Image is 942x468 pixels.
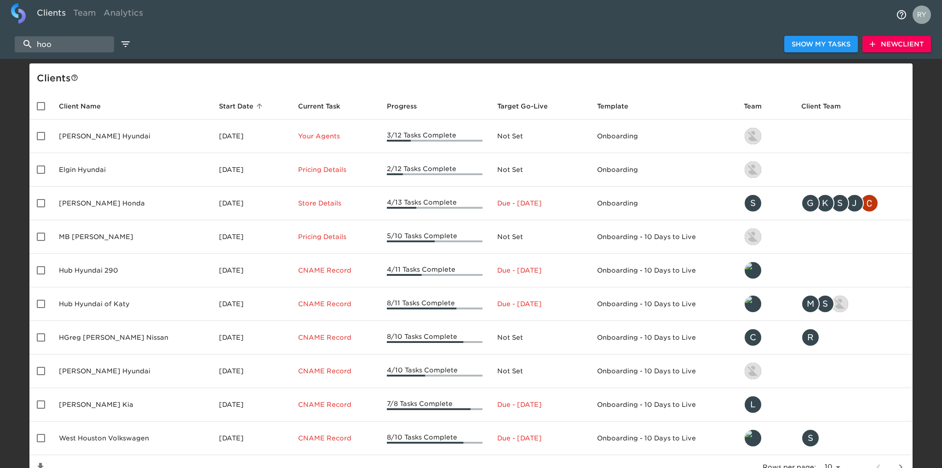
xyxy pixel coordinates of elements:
[490,354,590,388] td: Not Set
[744,429,787,447] div: leland@roadster.com
[870,39,924,50] span: New Client
[590,422,736,455] td: Onboarding - 10 Days to Live
[744,194,787,212] div: savannah@roadster.com
[497,101,548,112] span: Calculated based on the start date and the duration of all Tasks contained in this Hub.
[801,429,820,447] div: S
[212,254,291,287] td: [DATE]
[590,220,736,254] td: Onboarding - 10 Days to Live
[745,228,761,245] img: kevin.lo@roadster.com
[497,101,560,112] span: Target Go-Live
[379,153,490,187] td: 2/12 Tasks Complete
[71,74,78,81] svg: This is a list of all of your clients and clients shared with you
[801,328,905,347] div: rhall@hgreg.com
[497,434,582,443] p: Due - [DATE]
[379,354,490,388] td: 4/10 Tasks Complete
[298,199,373,208] p: Store Details
[298,366,373,376] p: CNAME Record
[379,220,490,254] td: 5/10 Tasks Complete
[379,422,490,455] td: 8/10 Tasks Complete
[832,296,848,312] img: nikko.foster@roadster.com
[890,4,913,26] button: notifications
[379,388,490,422] td: 7/8 Tasks Complete
[497,199,582,208] p: Due - [DATE]
[298,101,340,112] span: This is the next Task in this Hub that should be completed
[52,220,212,254] td: MB [PERSON_NAME]
[490,220,590,254] td: Not Set
[69,3,100,26] a: Team
[52,422,212,455] td: West Houston Volkswagen
[801,295,905,313] div: michael.beck@roadster.com, smartinez@hubhouston.com, nikko.foster@roadster.com
[52,153,212,187] td: Elgin Hyundai
[298,131,373,141] p: Your Agents
[490,321,590,354] td: Not Set
[801,328,820,347] div: R
[212,388,291,422] td: [DATE]
[862,36,931,53] button: NewClient
[590,321,736,354] td: Onboarding - 10 Days to Live
[590,287,736,321] td: Onboarding - 10 Days to Live
[379,321,490,354] td: 8/10 Tasks Complete
[801,194,820,212] div: G
[744,295,787,313] div: leland@roadster.com
[298,266,373,275] p: CNAME Record
[590,120,736,153] td: Onboarding
[212,354,291,388] td: [DATE]
[298,333,373,342] p: CNAME Record
[37,71,909,86] div: Client s
[212,153,291,187] td: [DATE]
[816,295,834,313] div: S
[497,266,582,275] p: Due - [DATE]
[33,3,69,26] a: Clients
[59,101,113,112] span: Client Name
[792,39,850,50] span: Show My Tasks
[801,429,905,447] div: sgpalmisano@gmail.com
[845,194,864,212] div: J
[298,165,373,174] p: Pricing Details
[745,430,761,446] img: leland@roadster.com
[212,220,291,254] td: [DATE]
[744,194,762,212] div: S
[590,388,736,422] td: Onboarding - 10 Days to Live
[379,187,490,220] td: 4/13 Tasks Complete
[212,120,291,153] td: [DATE]
[744,395,762,414] div: L
[745,128,761,144] img: kevin.lo@roadster.com
[52,254,212,287] td: Hub Hyundai 290
[744,160,787,179] div: kevin.lo@roadster.com
[100,3,147,26] a: Analytics
[744,362,787,380] div: nikko.foster@roadster.com
[379,254,490,287] td: 4/11 Tasks Complete
[52,187,212,220] td: [PERSON_NAME] Honda
[784,36,858,53] button: Show My Tasks
[298,400,373,409] p: CNAME Record
[379,120,490,153] td: 3/12 Tasks Complete
[744,261,787,280] div: leland@roadster.com
[597,101,640,112] span: Template
[219,101,265,112] span: Start Date
[913,6,931,24] img: Profile
[52,388,212,422] td: [PERSON_NAME] Kia
[590,254,736,287] td: Onboarding - 10 Days to Live
[801,101,853,112] span: Client Team
[744,101,774,112] span: Team
[831,194,849,212] div: S
[590,187,736,220] td: Onboarding
[745,296,761,312] img: leland@roadster.com
[52,120,212,153] td: [PERSON_NAME] Hyundai
[212,321,291,354] td: [DATE]
[490,153,590,187] td: Not Set
[212,187,291,220] td: [DATE]
[861,195,878,211] img: christopher.mccarthy@roadster.com
[52,321,212,354] td: HGreg [PERSON_NAME] Nissan
[298,434,373,443] p: CNAME Record
[379,287,490,321] td: 8/11 Tasks Complete
[118,36,133,52] button: edit
[298,299,373,308] p: CNAME Record
[387,101,429,112] span: Progress
[745,161,761,178] img: kevin.lo@roadster.com
[744,328,787,347] div: clayton.mandel@roadster.com
[52,287,212,321] td: Hub Hyundai of Katy
[590,354,736,388] td: Onboarding - 10 Days to Live
[816,194,834,212] div: K
[212,422,291,455] td: [DATE]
